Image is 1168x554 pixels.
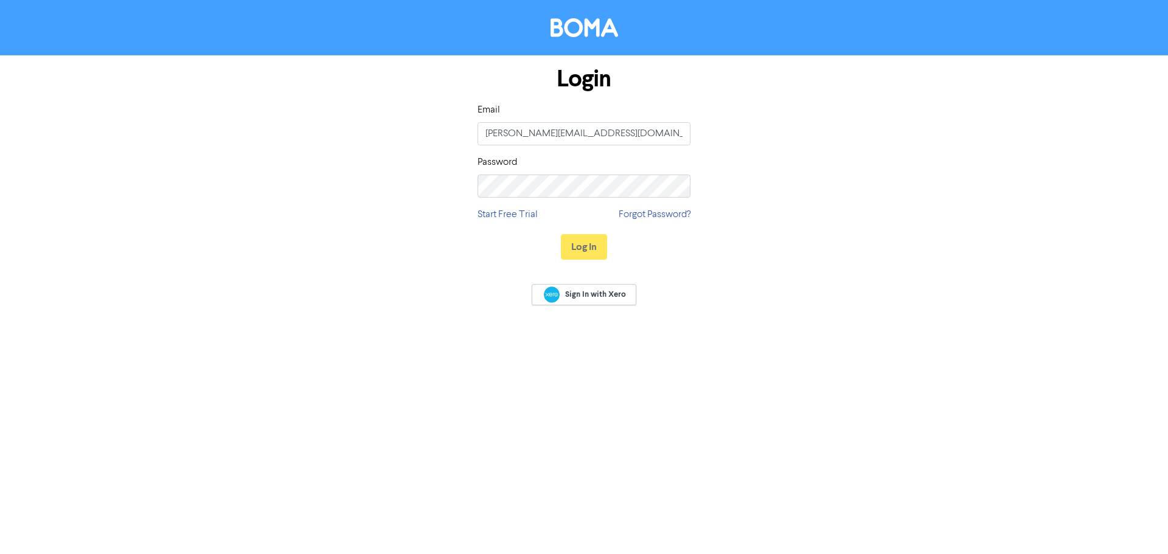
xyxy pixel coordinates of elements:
[544,286,560,303] img: Xero logo
[619,207,690,222] a: Forgot Password?
[532,284,636,305] a: Sign In with Xero
[551,18,618,37] img: BOMA Logo
[478,207,538,222] a: Start Free Trial
[565,289,626,300] span: Sign In with Xero
[478,65,690,93] h1: Login
[561,234,607,260] button: Log In
[478,103,500,117] label: Email
[478,155,517,170] label: Password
